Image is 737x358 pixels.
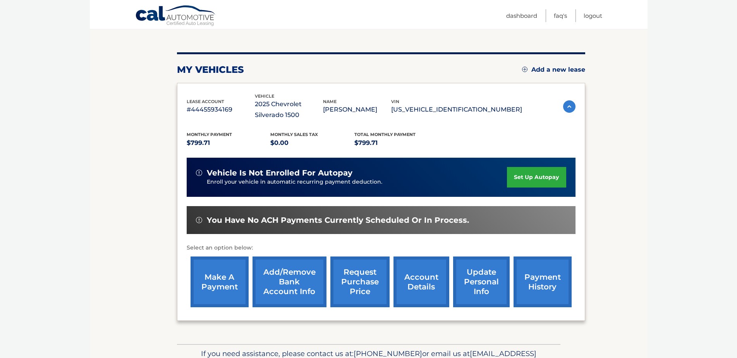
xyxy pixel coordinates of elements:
[563,100,576,113] img: accordion-active.svg
[354,138,438,148] p: $799.71
[330,256,390,307] a: request purchase price
[196,217,202,223] img: alert-white.svg
[191,256,249,307] a: make a payment
[522,67,527,72] img: add.svg
[207,178,507,186] p: Enroll your vehicle in automatic recurring payment deduction.
[207,168,352,178] span: vehicle is not enrolled for autopay
[187,132,232,137] span: Monthly Payment
[323,99,337,104] span: name
[514,256,572,307] a: payment history
[270,138,354,148] p: $0.00
[354,349,422,358] span: [PHONE_NUMBER]
[187,138,271,148] p: $799.71
[391,104,522,115] p: [US_VEHICLE_IDENTIFICATION_NUMBER]
[507,167,566,188] a: set up autopay
[391,99,399,104] span: vin
[554,9,567,22] a: FAQ's
[207,215,469,225] span: You have no ACH payments currently scheduled or in process.
[187,99,224,104] span: lease account
[453,256,510,307] a: update personal info
[584,9,602,22] a: Logout
[255,99,323,120] p: 2025 Chevrolet Silverado 1500
[255,93,274,99] span: vehicle
[354,132,416,137] span: Total Monthly Payment
[177,64,244,76] h2: my vehicles
[522,66,585,74] a: Add a new lease
[323,104,391,115] p: [PERSON_NAME]
[135,5,216,28] a: Cal Automotive
[270,132,318,137] span: Monthly sales Tax
[253,256,326,307] a: Add/Remove bank account info
[506,9,537,22] a: Dashboard
[187,104,255,115] p: #44455934169
[393,256,449,307] a: account details
[196,170,202,176] img: alert-white.svg
[187,243,576,253] p: Select an option below:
